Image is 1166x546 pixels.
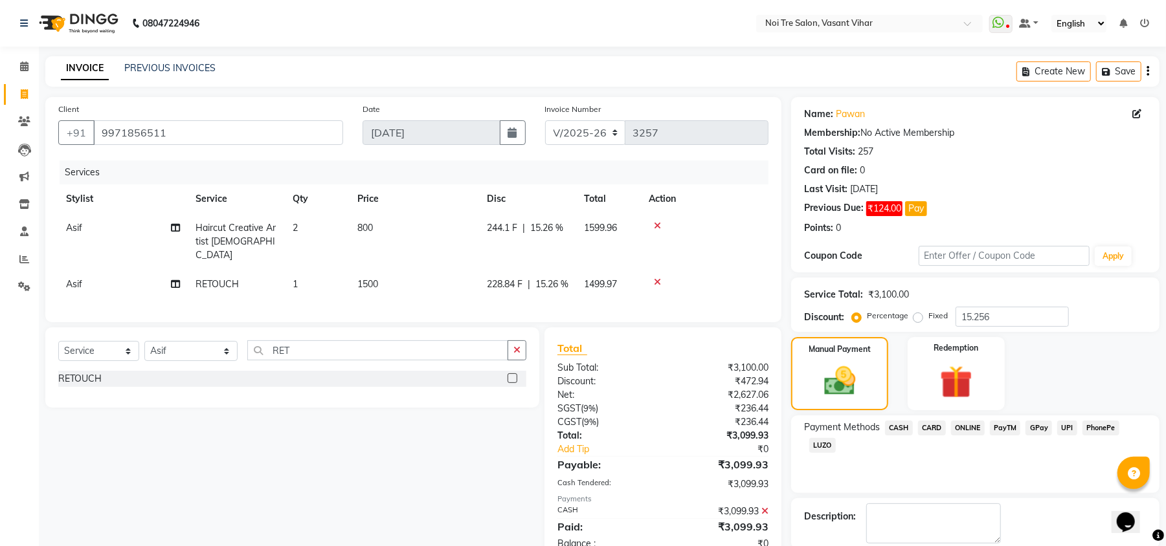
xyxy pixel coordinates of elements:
[804,420,880,434] span: Payment Methods
[804,126,1147,140] div: No Active Membership
[850,182,878,196] div: [DATE]
[663,505,778,518] div: ₹3,099.93
[930,362,983,402] img: _gift.svg
[188,184,285,213] th: Service
[858,145,873,158] div: 257
[804,510,856,523] div: Description:
[548,477,663,491] div: Cash Tendered:
[584,222,617,234] span: 1599.96
[860,164,865,177] div: 0
[885,420,913,435] span: CASH
[93,120,343,145] input: Search by Name/Mobile/Email/Code
[682,442,778,456] div: ₹0
[557,494,768,505] div: Payments
[124,62,216,74] a: PREVIOUS INVOICES
[530,221,563,235] span: 15.26 %
[479,184,576,213] th: Disc
[804,126,860,140] div: Membership:
[804,145,855,158] div: Total Visits:
[583,403,596,413] span: 9%
[809,438,836,453] span: LUZO
[804,221,833,235] div: Points:
[66,278,82,290] span: Asif
[663,519,778,534] div: ₹3,099.93
[804,201,864,216] div: Previous Due:
[535,278,568,291] span: 15.26 %
[58,372,102,386] div: RETOUCH
[66,222,82,234] span: Asif
[58,184,188,213] th: Stylist
[814,363,866,399] img: _cash.svg
[545,104,601,115] label: Invoice Number
[663,477,778,491] div: ₹3,099.93
[867,310,908,322] label: Percentage
[663,415,778,429] div: ₹236.44
[1082,420,1119,435] span: PhonePe
[1016,61,1091,82] button: Create New
[804,164,857,177] div: Card on file:
[548,388,663,402] div: Net:
[868,288,909,301] div: ₹3,100.00
[584,278,617,290] span: 1499.97
[584,417,596,427] span: 9%
[487,278,522,291] span: 228.84 F
[663,361,778,375] div: ₹3,100.00
[60,160,778,184] div: Services
[836,107,865,121] a: Pawan
[196,222,276,261] span: Haircut Creative Artist [DEMOGRAPHIC_DATA]
[487,221,517,235] span: 244.1 F
[918,420,946,435] span: CARD
[557,342,587,355] span: Total
[809,344,871,355] label: Manual Payment
[548,361,663,375] div: Sub Total:
[1057,420,1077,435] span: UPI
[804,107,833,121] div: Name:
[58,120,95,145] button: +91
[363,104,380,115] label: Date
[142,5,199,41] b: 08047224946
[58,104,79,115] label: Client
[663,429,778,442] div: ₹3,099.93
[548,402,663,415] div: ( )
[934,342,978,354] label: Redemption
[548,375,663,388] div: Discount:
[990,420,1021,435] span: PayTM
[557,416,581,428] span: CGST
[576,184,641,213] th: Total
[548,505,663,518] div: CASH
[285,184,350,213] th: Qty
[350,184,479,213] th: Price
[548,519,663,534] div: Paid:
[1112,494,1153,533] iframe: chat widget
[293,222,298,234] span: 2
[804,249,918,263] div: Coupon Code
[357,222,373,234] span: 800
[528,278,530,291] span: |
[548,429,663,442] div: Total:
[663,375,778,388] div: ₹472.94
[1095,246,1132,266] button: Apply
[866,201,903,216] span: ₹124.00
[804,311,844,324] div: Discount:
[905,201,927,216] button: Pay
[804,288,863,301] div: Service Total:
[951,420,985,435] span: ONLINE
[919,246,1090,266] input: Enter Offer / Coupon Code
[1026,420,1052,435] span: GPay
[663,402,778,415] div: ₹236.44
[1096,61,1141,82] button: Save
[548,457,663,472] div: Payable:
[804,182,847,196] div: Last Visit:
[522,221,525,235] span: |
[663,457,778,472] div: ₹3,099.93
[357,278,378,290] span: 1500
[293,278,298,290] span: 1
[557,402,581,414] span: SGST
[836,221,841,235] div: 0
[548,442,682,456] a: Add Tip
[196,278,239,290] span: RETOUCH
[663,388,778,402] div: ₹2,627.06
[247,340,508,360] input: Search or Scan
[928,310,948,322] label: Fixed
[33,5,122,41] img: logo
